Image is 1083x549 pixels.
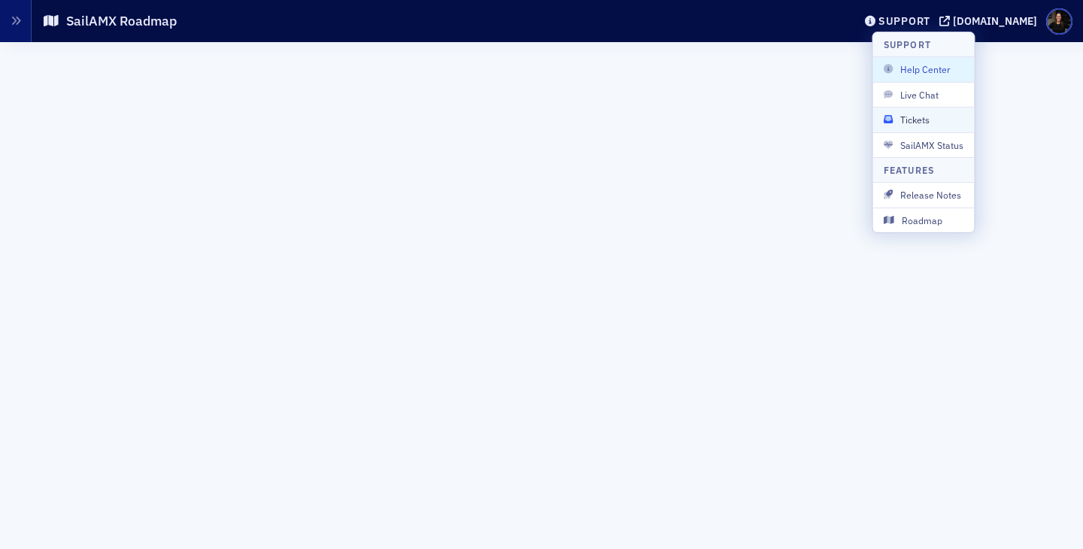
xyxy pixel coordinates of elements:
h1: SailAMX Roadmap [66,12,177,30]
button: Roadmap [873,208,975,232]
button: SailAMX Status [873,132,975,157]
span: Profile [1046,8,1072,35]
span: Release Notes [884,188,964,202]
div: [DOMAIN_NAME] [953,14,1037,28]
button: [DOMAIN_NAME] [939,16,1042,26]
div: Support [878,14,930,28]
button: Help Center [873,57,975,81]
button: Tickets [873,107,975,132]
span: Help Center [884,62,964,76]
span: Roadmap [884,214,964,227]
span: SailAMX Status [884,138,964,152]
h4: Support [884,38,932,51]
button: Release Notes [873,183,975,207]
span: Tickets [884,113,964,126]
h4: Features [884,163,935,177]
button: Live Chat [873,82,975,107]
span: Live Chat [884,88,964,102]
